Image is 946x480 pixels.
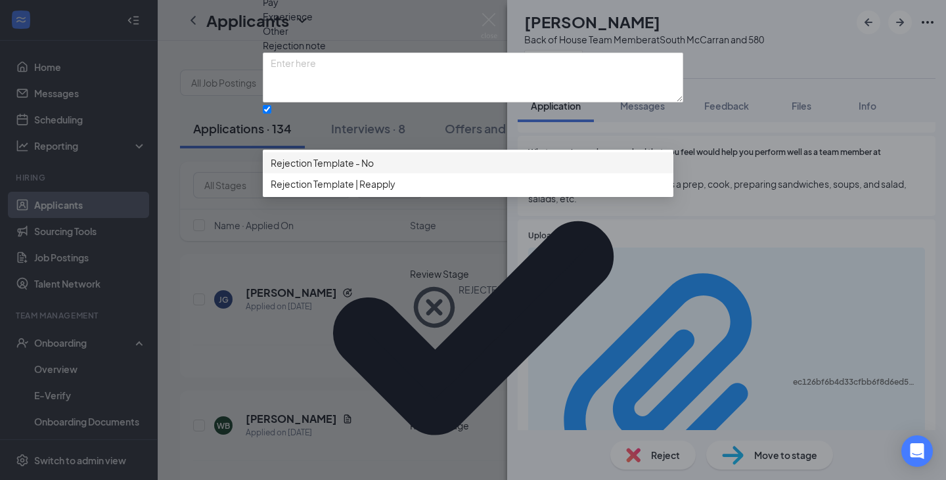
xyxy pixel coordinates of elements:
span: Rejection Template | Reapply [271,177,395,191]
span: Rejection Template - No [271,156,374,170]
span: Experience [263,9,313,24]
div: Open Intercom Messenger [901,435,933,467]
span: Other [263,24,288,38]
span: Rejection note [263,39,326,51]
